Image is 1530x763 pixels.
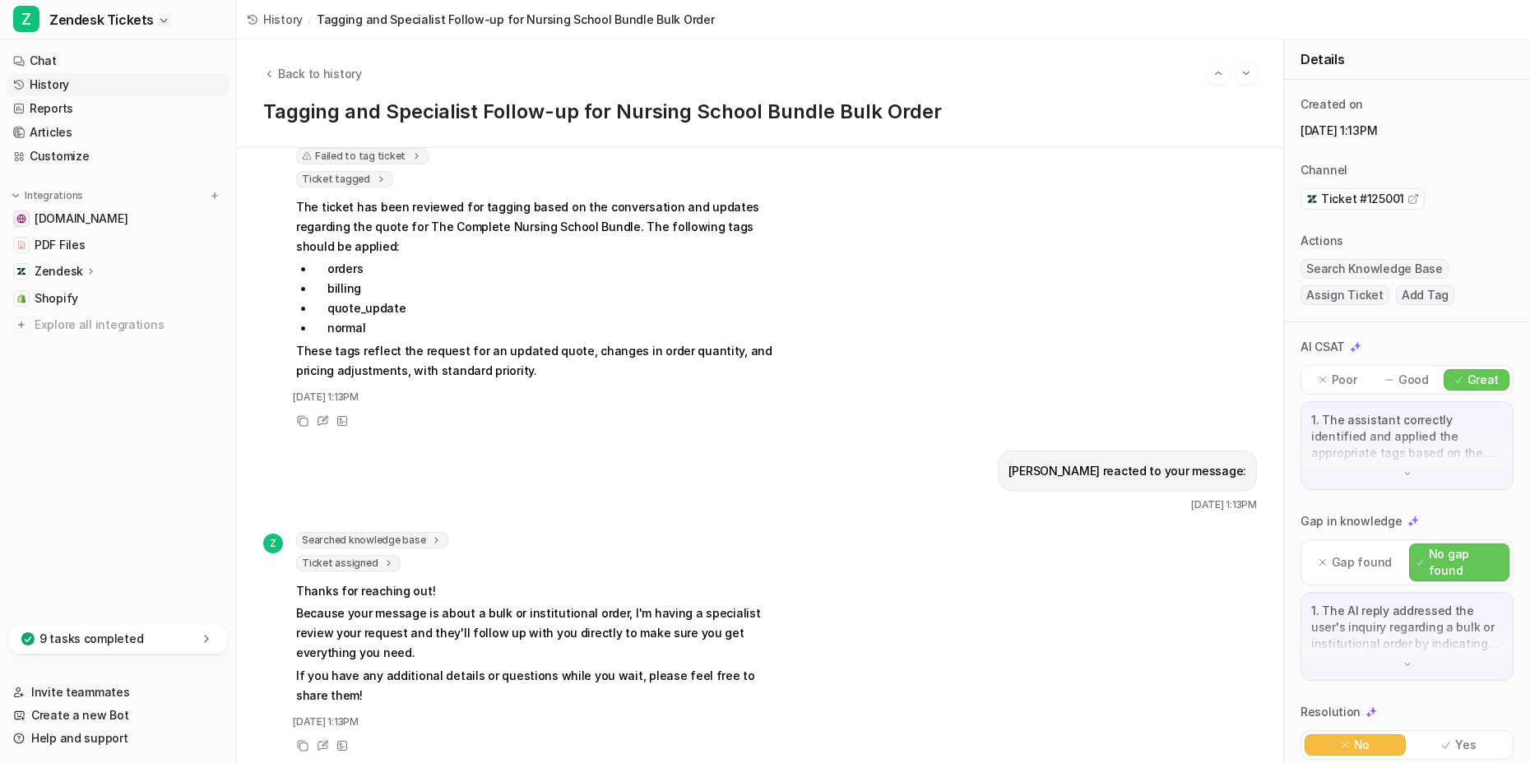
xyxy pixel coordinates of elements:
[1332,554,1392,571] p: Gap found
[1311,412,1503,461] p: 1. The assistant correctly identified and applied the appropriate tags based on the user's reques...
[293,714,359,729] span: [DATE] 1:13PM
[1300,96,1363,113] p: Created on
[1300,162,1347,178] p: Channel
[1398,372,1429,388] p: Good
[1300,513,1402,529] p: Gap in knowledge
[1306,193,1318,205] img: zendesk
[296,341,777,381] p: These tags reflect the request for an updated quote, changes in order quantity, and pricing adjus...
[296,555,401,571] span: Ticket assigned
[263,534,283,553] span: Z
[7,187,88,204] button: Integrations
[1300,259,1449,279] span: Search Knowledge Base
[296,171,393,187] span: Ticket tagged
[1236,62,1257,84] button: Go to next session
[7,704,229,727] a: Create a new Bot
[1300,123,1514,139] p: [DATE] 1:13PM
[16,240,26,250] img: PDF Files
[25,189,83,202] p: Integrations
[35,290,78,307] span: Shopify
[13,317,30,333] img: explore all integrations
[7,49,229,72] a: Chat
[209,190,220,201] img: menu_add.svg
[35,210,128,227] span: [DOMAIN_NAME]
[16,214,26,224] img: anurseinthemaking.com
[1455,737,1476,753] p: Yes
[39,631,143,647] p: 9 tasks completed
[296,666,777,705] p: If you have any additional details or questions while you wait, please feel free to share them!
[314,259,777,279] li: orders
[1311,603,1503,652] p: 1. The AI reply addressed the user's inquiry regarding a bulk or institutional order by indicatin...
[317,11,715,28] span: Tagging and Specialist Follow-up for Nursing School Bundle Bulk Order
[7,313,229,336] a: Explore all integrations
[1300,339,1345,355] p: AI CSAT
[1321,191,1404,207] span: Ticket #125001
[1191,497,1257,512] span: [DATE] 1:13PM
[314,279,777,298] li: billing
[7,73,229,96] a: History
[1300,285,1389,305] span: Assign Ticket
[314,298,777,318] li: quote_update
[296,532,448,548] span: Searched knowledge base
[1284,39,1530,80] div: Details
[308,11,312,28] span: /
[293,390,359,405] span: [DATE] 1:13PM
[7,121,229,144] a: Articles
[1208,62,1229,84] button: Go to previous session
[1354,737,1370,753] p: No
[10,190,21,201] img: expand menu
[296,148,429,164] span: Failed to tag ticket
[13,6,39,32] span: Z
[7,234,229,257] a: PDF FilesPDF Files
[1402,659,1413,670] img: down-arrow
[7,97,229,120] a: Reports
[278,65,362,82] span: Back to history
[1467,372,1500,388] p: Great
[7,145,229,168] a: Customize
[35,237,85,253] span: PDF Files
[314,318,777,338] li: normal
[296,603,777,663] p: Because your message is about a bulk or institutional order, I'm having a specialist review your ...
[1008,461,1246,481] p: [PERSON_NAME] reacted to your message:
[263,11,303,28] span: History
[247,11,303,28] a: History
[7,207,229,230] a: anurseinthemaking.com[DOMAIN_NAME]
[49,8,154,31] span: Zendesk Tickets
[7,287,229,310] a: ShopifyShopify
[1306,191,1419,207] a: Ticket #125001
[7,681,229,704] a: Invite teammates
[263,65,362,82] button: Back to history
[263,100,1257,124] h1: Tagging and Specialist Follow-up for Nursing School Bundle Bulk Order
[16,266,26,276] img: Zendesk
[16,294,26,303] img: Shopify
[296,581,777,601] p: Thanks for reaching out!
[1240,66,1252,81] img: Next session
[1396,285,1454,305] span: Add Tag
[7,727,229,750] a: Help and support
[1402,468,1413,479] img: down-arrow
[1332,372,1357,388] p: Poor
[1212,66,1224,81] img: Previous session
[35,263,83,280] p: Zendesk
[1429,546,1502,579] p: No gap found
[296,197,777,257] p: The ticket has been reviewed for tagging based on the conversation and updates regarding the quot...
[35,312,223,338] span: Explore all integrations
[1300,704,1361,720] p: Resolution
[1300,233,1343,249] p: Actions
